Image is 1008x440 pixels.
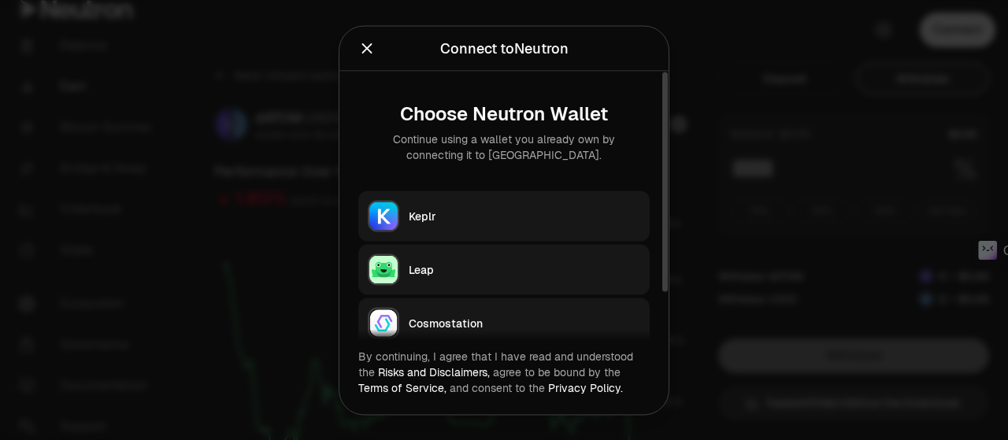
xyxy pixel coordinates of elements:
[409,261,640,277] div: Leap
[358,348,650,395] div: By continuing, I agree that I have read and understood the agree to be bound by the and consent t...
[369,309,398,337] img: Cosmostation
[409,208,640,224] div: Keplr
[378,364,490,379] a: Risks and Disclaimers,
[358,37,376,59] button: Close
[369,255,398,283] img: Leap
[548,380,623,394] a: Privacy Policy.
[440,37,569,59] div: Connect to Neutron
[371,102,637,124] div: Choose Neutron Wallet
[409,315,640,331] div: Cosmostation
[358,380,447,394] a: Terms of Service,
[358,190,650,241] button: KeplrKeplr
[358,244,650,294] button: LeapLeap
[369,202,398,230] img: Keplr
[358,298,650,348] button: CosmostationCosmostation
[371,131,637,162] div: Continue using a wallet you already own by connecting it to [GEOGRAPHIC_DATA].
